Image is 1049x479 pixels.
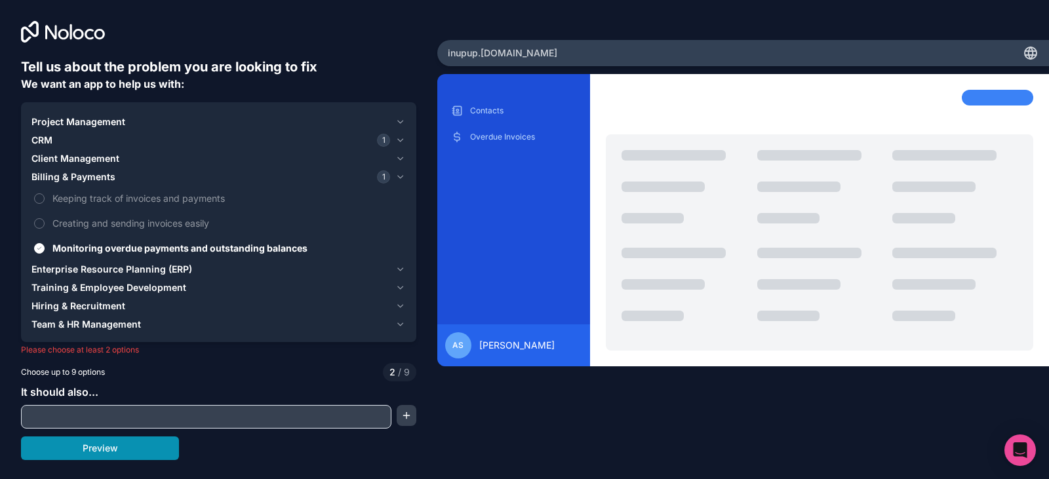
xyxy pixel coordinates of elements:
span: Client Management [31,152,119,165]
span: inupup .[DOMAIN_NAME] [448,47,557,60]
span: Project Management [31,115,125,128]
div: Open Intercom Messenger [1004,434,1036,466]
span: Creating and sending invoices easily [52,216,403,230]
p: Contacts [470,105,577,116]
span: [PERSON_NAME] [479,339,555,352]
button: Training & Employee Development [31,278,406,297]
span: We want an app to help us with: [21,77,184,90]
div: Billing & Payments1 [31,186,406,260]
span: Keeping track of invoices and payments [52,191,403,205]
button: Preview [21,436,179,460]
button: Monitoring overdue payments and outstanding balances [34,243,45,254]
span: Choose up to 9 options [21,366,105,378]
p: Overdue Invoices [470,132,577,142]
button: Project Management [31,113,406,131]
span: Billing & Payments [31,170,115,183]
span: 1 [377,170,390,183]
span: Team & HR Management [31,318,141,331]
span: Hiring & Recruitment [31,299,125,313]
span: Monitoring overdue payments and outstanding balances [52,241,403,255]
p: Please choose at least 2 options [21,345,416,355]
button: Billing & Payments1 [31,168,406,186]
button: Enterprise Resource Planning (ERP) [31,260,406,278]
span: 9 [395,366,410,379]
div: scrollable content [448,100,580,314]
span: Enterprise Resource Planning (ERP) [31,263,192,276]
button: Hiring & Recruitment [31,297,406,315]
button: Client Management [31,149,406,168]
button: Team & HR Management [31,315,406,334]
span: Training & Employee Development [31,281,186,294]
button: Creating and sending invoices easily [34,218,45,229]
h6: Tell us about the problem you are looking to fix [21,58,416,76]
button: Keeping track of invoices and payments [34,193,45,204]
span: CRM [31,134,52,147]
span: 2 [389,366,395,379]
span: / [398,366,401,377]
span: It should also... [21,385,98,398]
button: CRM1 [31,131,406,149]
span: as [452,340,464,351]
span: 1 [377,134,390,147]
